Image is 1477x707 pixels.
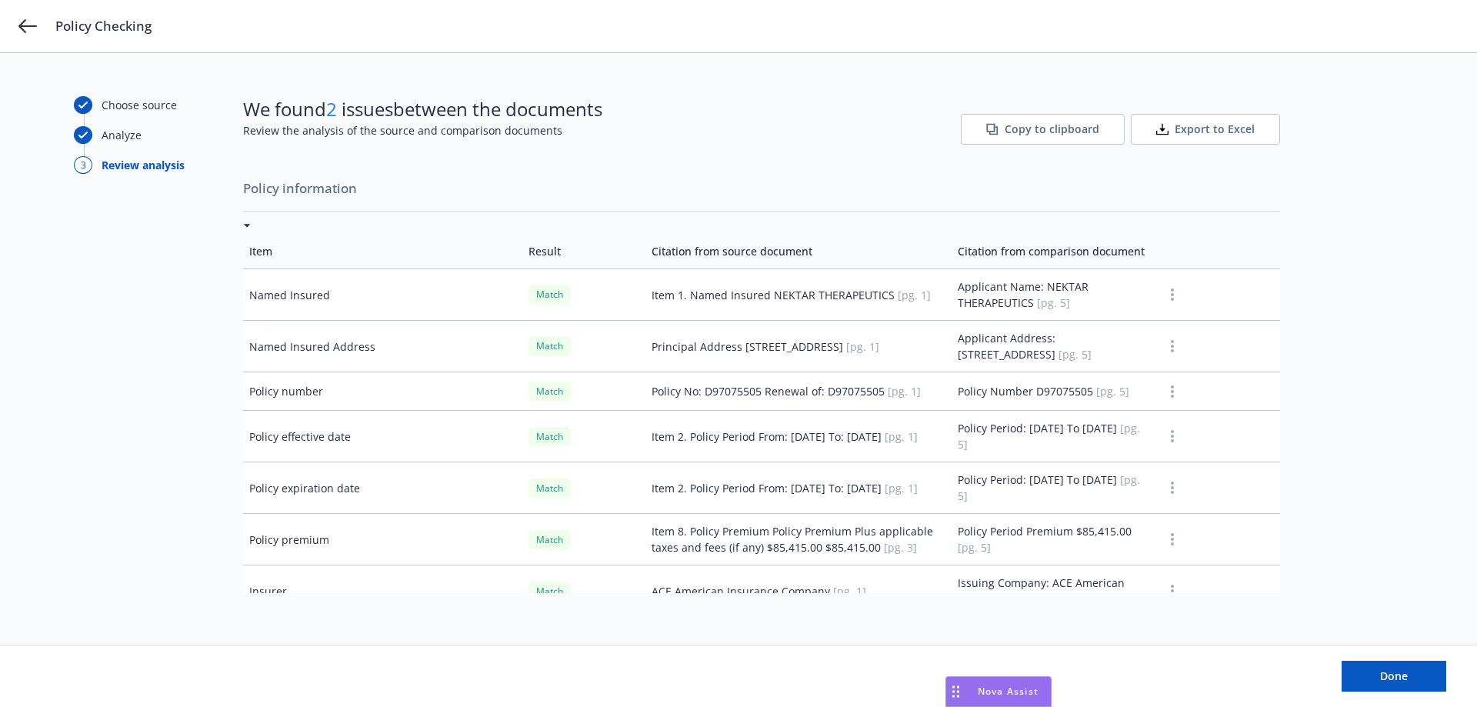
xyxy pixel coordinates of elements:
span: [pg. 5] [958,421,1140,452]
td: Policy number [243,372,522,411]
td: Applicant Address: [STREET_ADDRESS] [952,321,1157,372]
span: We found issues between the documents [243,96,602,122]
td: Item [243,234,522,269]
span: Policy information [243,172,1280,205]
span: [pg. 5] [1059,347,1092,362]
span: [pg. 5] [958,540,991,555]
div: Match [528,285,571,304]
span: [pg. 1] [846,339,879,354]
td: Item 8. Policy Premium Policy Premium Plus applicable taxes and fees (if any) $85,415.00 $85,415.00 [645,514,952,565]
td: Principal Address [STREET_ADDRESS] [645,321,952,372]
td: Issuing Company: ACE American Insurance Company [952,565,1157,617]
td: Policy Number D97075505 [952,372,1157,411]
span: [pg. 1] [888,384,921,399]
td: ACE American Insurance Company [645,565,952,617]
span: [pg. 3] [884,540,917,555]
td: Named Insured Address [243,321,522,372]
span: Done [1380,669,1408,683]
div: Drag to move [946,677,965,706]
span: [pg. 5] [958,472,1140,503]
div: Match [528,479,571,498]
div: Review analysis [102,157,185,173]
span: [pg. 5] [1037,295,1070,310]
div: Match [528,382,571,401]
button: Export to Excel [1131,114,1280,145]
td: Policy No: D97075505 Renewal of: D97075505 [645,372,952,411]
button: Done [1342,661,1446,692]
span: [pg. 1] [885,429,918,444]
div: Match [528,530,571,549]
span: 2 [326,96,337,122]
td: Item 2. Policy Period From: [DATE] To: [DATE] [645,462,952,514]
span: [pg. 5] [1096,384,1129,399]
td: Insurer [243,565,522,617]
td: Policy Period Premium $85,415.00 [952,514,1157,565]
td: Policy expiration date [243,462,522,514]
div: Analyze [102,127,142,143]
div: Match [528,582,571,601]
span: Policy Checking [55,17,152,35]
span: [pg. 1] [833,584,866,599]
span: Export to Excel [1175,122,1255,137]
span: Nova Assist [978,685,1039,698]
div: 3 [74,156,92,174]
td: Policy effective date [243,411,522,462]
td: Citation from comparison document [952,234,1157,269]
td: Citation from source document [645,234,952,269]
span: [pg. 1] [885,481,918,495]
div: Match [528,336,571,355]
div: Choose source [102,97,177,113]
td: Item 2. Policy Period From: [DATE] To: [DATE] [645,411,952,462]
div: Match [528,427,571,446]
button: Nova Assist [945,676,1052,707]
span: [pg. 1] [898,288,931,302]
span: Copy to clipboard [1005,122,1099,137]
td: Item 1. Named Insured NEKTAR THERAPEUTICS [645,269,952,321]
td: Result [522,234,645,269]
span: Review the analysis of the source and comparison documents [243,122,602,138]
td: Policy Period: [DATE] To [DATE] [952,462,1157,514]
button: Copy to clipboard [961,114,1125,145]
td: Named Insured [243,269,522,321]
td: Policy Period: [DATE] To [DATE] [952,411,1157,462]
span: [pg. 3] [1064,592,1097,606]
td: Applicant Name: NEKTAR THERAPEUTICS [952,269,1157,321]
td: Policy premium [243,514,522,565]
